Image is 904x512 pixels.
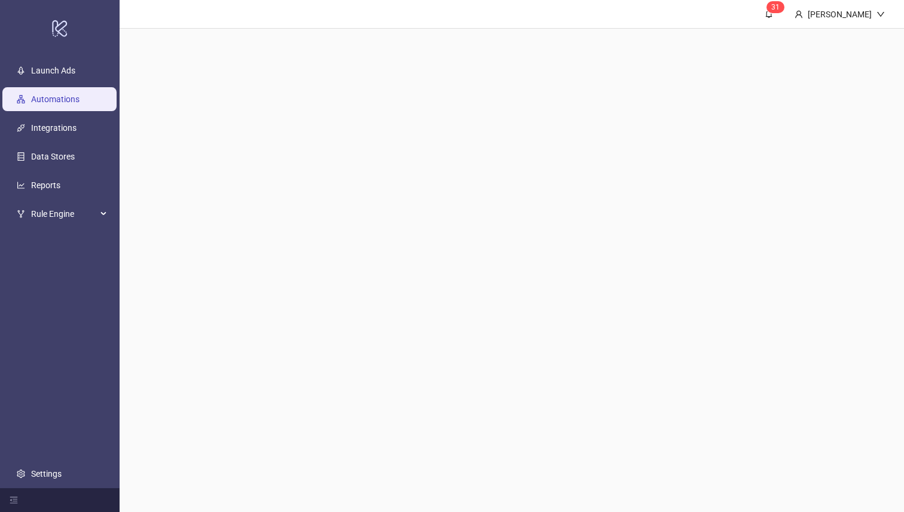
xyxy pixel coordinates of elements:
a: Reports [31,181,60,191]
a: Integrations [31,124,77,133]
span: Rule Engine [31,203,97,226]
sup: 31 [766,1,784,13]
a: Data Stores [31,152,75,162]
div: [PERSON_NAME] [803,8,876,21]
span: bell [765,10,773,18]
span: user [795,10,803,19]
span: 3 [771,3,775,11]
span: down [876,10,885,19]
a: Automations [31,95,80,105]
a: Launch Ads [31,66,75,76]
a: Settings [31,469,62,479]
span: 1 [775,3,780,11]
span: menu-fold [10,496,18,504]
span: fork [17,210,25,219]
